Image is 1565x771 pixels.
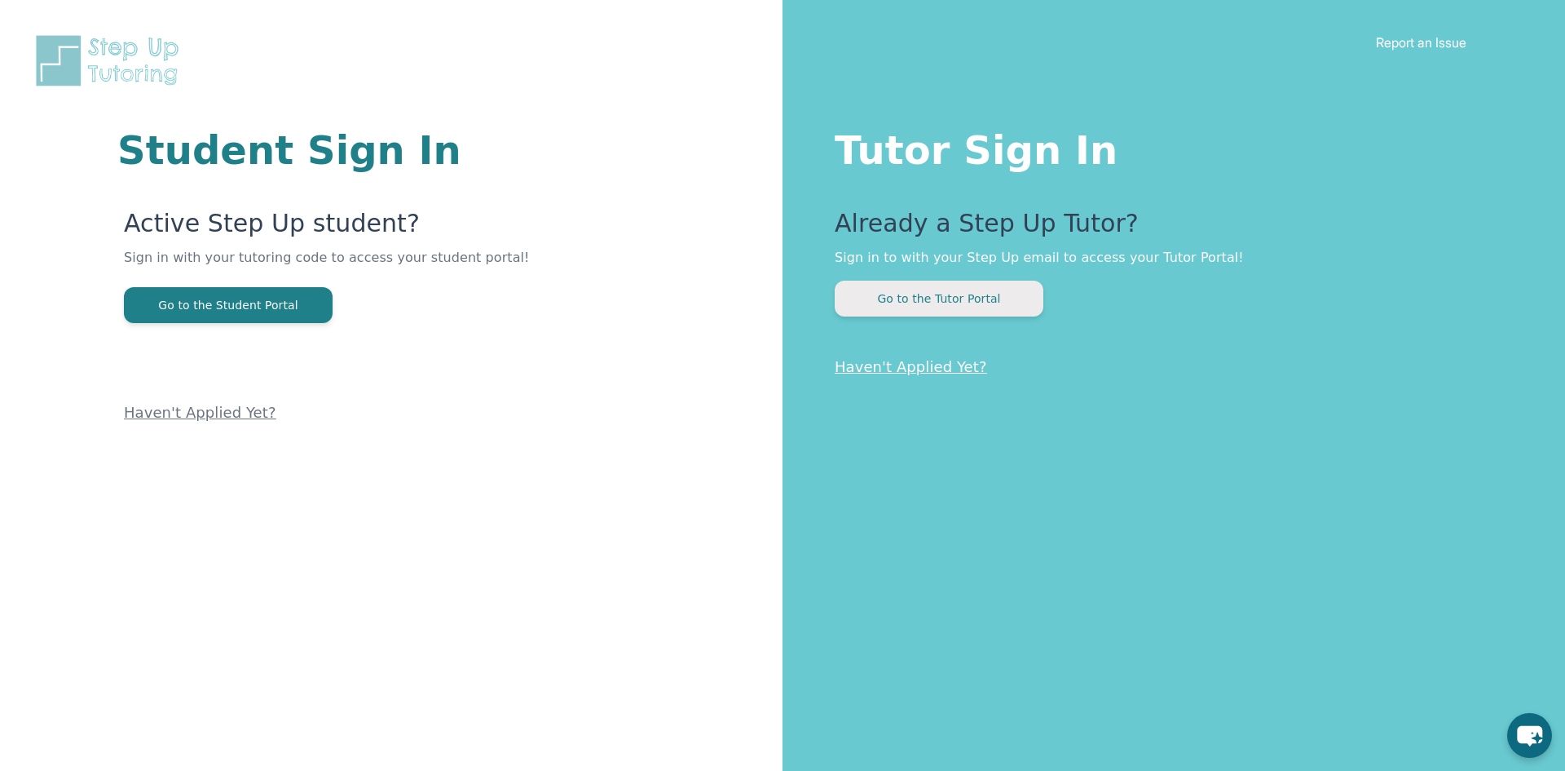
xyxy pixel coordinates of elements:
p: Sign in to with your Step Up email to access your Tutor Portal! [835,248,1500,268]
button: Go to the Tutor Portal [835,281,1043,317]
a: Haven't Applied Yet? [835,358,987,375]
button: Go to the Student Portal [124,287,333,323]
a: Go to the Tutor Portal [835,290,1043,306]
button: chat-button [1507,713,1552,758]
p: Sign in with your tutoring code to access your student portal! [124,248,587,287]
h1: Student Sign In [117,131,587,170]
a: Go to the Student Portal [124,297,333,312]
h1: Tutor Sign In [835,124,1500,170]
p: Active Step Up student? [124,209,587,248]
a: Report an Issue [1376,34,1466,51]
img: Step Up Tutoring horizontal logo [33,33,189,89]
p: Already a Step Up Tutor? [835,209,1500,248]
a: Haven't Applied Yet? [124,404,276,421]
